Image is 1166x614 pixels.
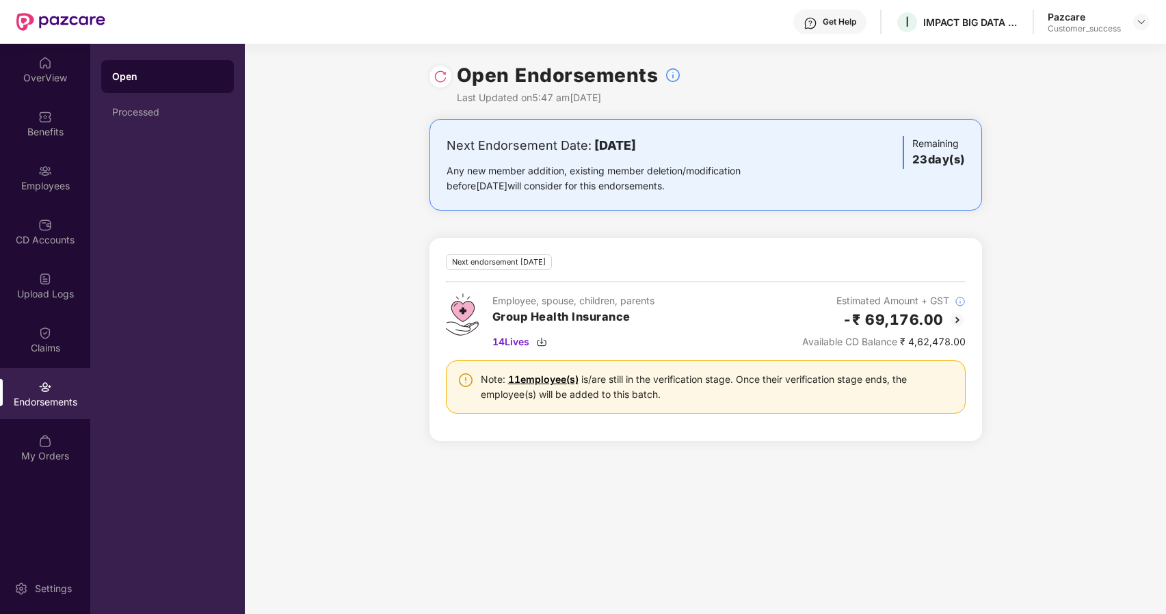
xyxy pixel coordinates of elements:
[492,308,654,326] h3: Group Health Insurance
[905,14,909,30] span: I
[447,136,784,155] div: Next Endorsement Date:
[446,254,552,270] div: Next endorsement [DATE]
[912,151,965,169] h3: 23 day(s)
[802,293,966,308] div: Estimated Amount + GST
[38,218,52,232] img: svg+xml;base64,PHN2ZyBpZD0iQ0RfQWNjb3VudHMiIGRhdGEtbmFtZT0iQ0QgQWNjb3VudHMiIHhtbG5zPSJodHRwOi8vd3...
[481,372,954,402] div: Note: is/are still in the verification stage. Once their verification stage ends, the employee(s)...
[492,334,529,349] span: 14 Lives
[802,334,966,349] div: ₹ 4,62,478.00
[38,272,52,286] img: svg+xml;base64,PHN2ZyBpZD0iVXBsb2FkX0xvZ3MiIGRhdGEtbmFtZT0iVXBsb2FkIExvZ3MiIHhtbG5zPSJodHRwOi8vd3...
[14,582,28,596] img: svg+xml;base64,PHN2ZyBpZD0iU2V0dGluZy0yMHgyMCIgeG1sbnM9Imh0dHA6Ly93d3cudzMub3JnLzIwMDAvc3ZnIiB3aW...
[112,70,223,83] div: Open
[38,164,52,178] img: svg+xml;base64,PHN2ZyBpZD0iRW1wbG95ZWVzIiB4bWxucz0iaHR0cDovL3d3dy53My5vcmcvMjAwMC9zdmciIHdpZHRoPS...
[594,138,636,152] b: [DATE]
[1048,23,1121,34] div: Customer_success
[923,16,1019,29] div: IMPACT BIG DATA ANALYSIS PRIVATE LIMITED
[38,110,52,124] img: svg+xml;base64,PHN2ZyBpZD0iQmVuZWZpdHMiIHhtbG5zPSJodHRwOi8vd3d3LnczLm9yZy8yMDAwL3N2ZyIgd2lkdGg9Ij...
[492,293,654,308] div: Employee, spouse, children, parents
[802,336,897,347] span: Available CD Balance
[665,67,681,83] img: svg+xml;base64,PHN2ZyBpZD0iSW5mb18tXzMyeDMyIiBkYXRhLW5hbWU9IkluZm8gLSAzMngzMiIgeG1sbnM9Imh0dHA6Ly...
[536,336,547,347] img: svg+xml;base64,PHN2ZyBpZD0iRG93bmxvYWQtMzJ4MzIiIHhtbG5zPSJodHRwOi8vd3d3LnczLm9yZy8yMDAwL3N2ZyIgd2...
[38,380,52,394] img: svg+xml;base64,PHN2ZyBpZD0iRW5kb3JzZW1lbnRzIiB4bWxucz0iaHR0cDovL3d3dy53My5vcmcvMjAwMC9zdmciIHdpZH...
[38,326,52,340] img: svg+xml;base64,PHN2ZyBpZD0iQ2xhaW0iIHhtbG5zPSJodHRwOi8vd3d3LnczLm9yZy8yMDAwL3N2ZyIgd2lkdGg9IjIwIi...
[434,70,447,83] img: svg+xml;base64,PHN2ZyBpZD0iUmVsb2FkLTMyeDMyIiB4bWxucz0iaHR0cDovL3d3dy53My5vcmcvMjAwMC9zdmciIHdpZH...
[38,56,52,70] img: svg+xml;base64,PHN2ZyBpZD0iSG9tZSIgeG1sbnM9Imh0dHA6Ly93d3cudzMub3JnLzIwMDAvc3ZnIiB3aWR0aD0iMjAiIG...
[31,582,76,596] div: Settings
[843,308,944,331] h2: -₹ 69,176.00
[447,163,784,193] div: Any new member addition, existing member deletion/modification before [DATE] will consider for th...
[903,136,965,169] div: Remaining
[457,60,659,90] h1: Open Endorsements
[112,107,223,118] div: Processed
[16,13,105,31] img: New Pazcare Logo
[1048,10,1121,23] div: Pazcare
[949,312,966,328] img: svg+xml;base64,PHN2ZyBpZD0iQmFjay0yMHgyMCIgeG1sbnM9Imh0dHA6Ly93d3cudzMub3JnLzIwMDAvc3ZnIiB3aWR0aD...
[38,434,52,448] img: svg+xml;base64,PHN2ZyBpZD0iTXlfT3JkZXJzIiBkYXRhLW5hbWU9Ik15IE9yZGVycyIgeG1sbnM9Imh0dHA6Ly93d3cudz...
[446,293,479,336] img: svg+xml;base64,PHN2ZyB4bWxucz0iaHR0cDovL3d3dy53My5vcmcvMjAwMC9zdmciIHdpZHRoPSI0Ny43MTQiIGhlaWdodD...
[457,90,682,105] div: Last Updated on 5:47 am[DATE]
[458,372,474,388] img: svg+xml;base64,PHN2ZyBpZD0iV2FybmluZ18tXzI0eDI0IiBkYXRhLW5hbWU9Ildhcm5pbmcgLSAyNHgyNCIgeG1sbnM9Im...
[1136,16,1147,27] img: svg+xml;base64,PHN2ZyBpZD0iRHJvcGRvd24tMzJ4MzIiIHhtbG5zPSJodHRwOi8vd3d3LnczLm9yZy8yMDAwL3N2ZyIgd2...
[955,296,966,307] img: svg+xml;base64,PHN2ZyBpZD0iSW5mb18tXzMyeDMyIiBkYXRhLW5hbWU9IkluZm8gLSAzMngzMiIgeG1sbnM9Imh0dHA6Ly...
[823,16,856,27] div: Get Help
[804,16,817,30] img: svg+xml;base64,PHN2ZyBpZD0iSGVscC0zMngzMiIgeG1sbnM9Imh0dHA6Ly93d3cudzMub3JnLzIwMDAvc3ZnIiB3aWR0aD...
[508,373,579,385] a: 11 employee(s)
